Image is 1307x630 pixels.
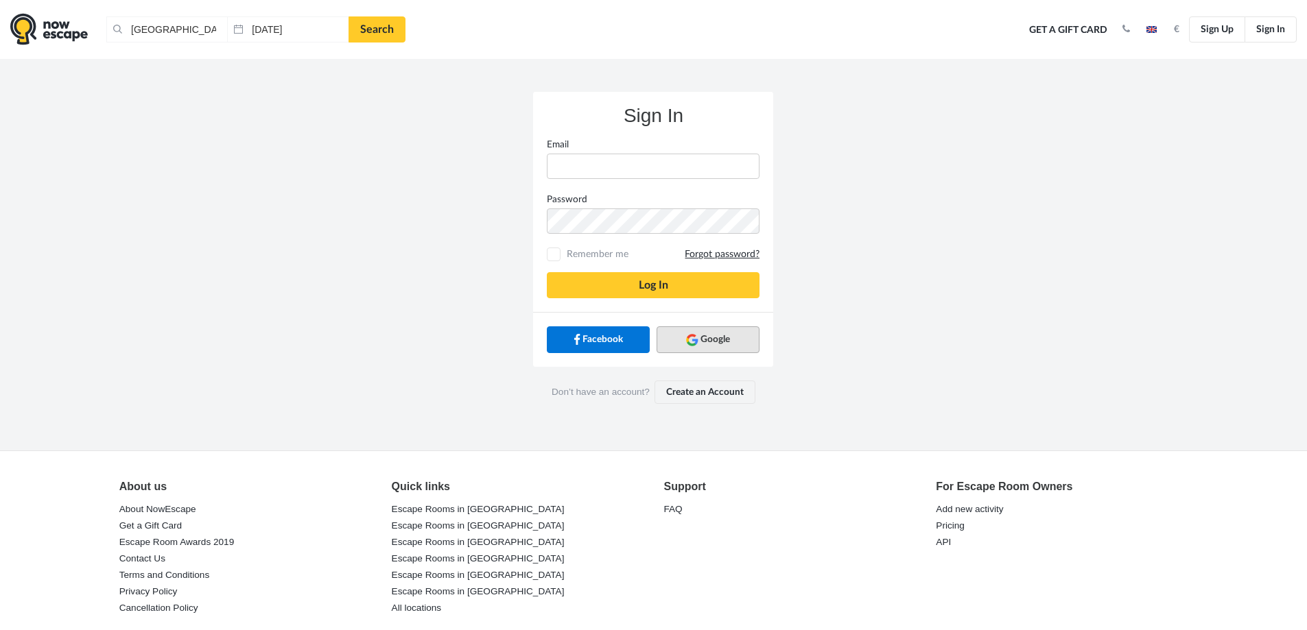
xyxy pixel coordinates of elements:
a: Escape Rooms in [GEOGRAPHIC_DATA] [392,533,565,552]
a: Facebook [547,326,650,352]
h3: Sign In [547,106,760,127]
a: Get a Gift Card [1024,15,1112,45]
span: Google [700,332,730,346]
button: Log In [547,272,760,298]
a: Pricing [936,516,965,535]
div: About us [119,478,371,495]
strong: € [1174,25,1179,34]
a: Google [657,326,760,352]
a: Terms and Conditions [119,566,209,585]
a: Escape Rooms in [GEOGRAPHIC_DATA] [392,582,565,601]
button: € [1167,23,1186,36]
a: API [936,533,951,552]
img: logo [10,13,88,45]
a: Contact Us [119,549,165,568]
a: Create an Account [655,380,755,404]
a: Escape Rooms in [GEOGRAPHIC_DATA] [392,549,565,568]
a: Cancellation Policy [119,598,198,618]
span: Facebook [582,332,623,346]
input: Remember meForgot password? [550,250,558,259]
input: Date [227,16,348,43]
div: For Escape Room Owners [936,478,1188,495]
label: Password [537,193,770,206]
a: Escape Room Awards 2019 [119,533,235,552]
a: FAQ [663,500,682,519]
a: Escape Rooms in [GEOGRAPHIC_DATA] [392,566,565,585]
a: All locations [392,598,442,618]
a: Privacy Policy [119,582,178,601]
div: Quick links [392,478,644,495]
a: Sign In [1245,16,1297,43]
input: Place or Room Name [106,16,227,43]
a: Get a Gift Card [119,516,182,535]
a: Add new activity [936,500,1003,519]
a: Search [349,16,405,43]
div: Don’t have an account? [533,367,773,417]
div: Support [663,478,915,495]
span: Remember me [563,247,760,261]
a: Forgot password? [685,248,760,261]
a: About NowEscape [119,500,196,519]
img: en.jpg [1146,26,1157,33]
a: Escape Rooms in [GEOGRAPHIC_DATA] [392,516,565,535]
a: Sign Up [1189,16,1245,43]
a: Escape Rooms in [GEOGRAPHIC_DATA] [392,500,565,519]
label: Email [537,138,770,152]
